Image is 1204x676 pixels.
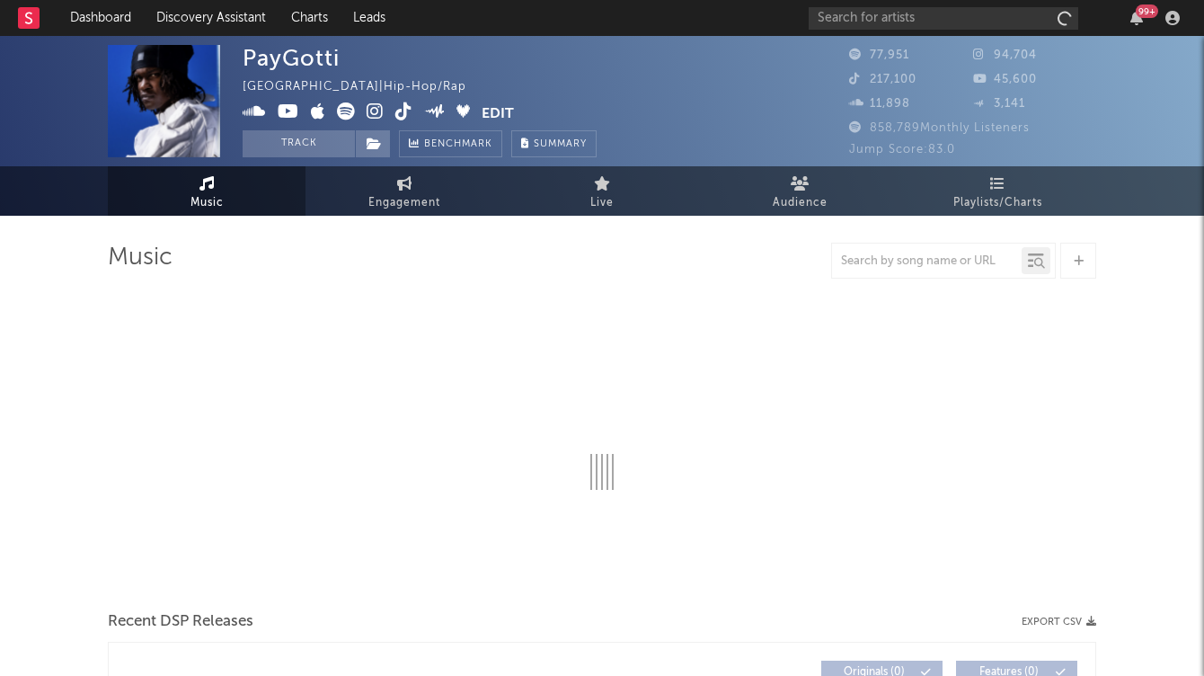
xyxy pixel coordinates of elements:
[243,76,487,98] div: [GEOGRAPHIC_DATA] | Hip-Hop/Rap
[1136,4,1158,18] div: 99 +
[399,130,502,157] a: Benchmark
[190,192,224,214] span: Music
[973,49,1037,61] span: 94,704
[108,611,253,633] span: Recent DSP Releases
[849,98,910,110] span: 11,898
[973,98,1025,110] span: 3,141
[953,192,1042,214] span: Playlists/Charts
[511,130,597,157] button: Summary
[849,122,1030,134] span: 858,789 Monthly Listeners
[590,192,614,214] span: Live
[1022,617,1096,627] button: Export CSV
[534,139,587,149] span: Summary
[973,74,1037,85] span: 45,600
[773,192,828,214] span: Audience
[1130,11,1143,25] button: 99+
[305,166,503,216] a: Engagement
[243,130,355,157] button: Track
[809,7,1078,30] input: Search for artists
[424,134,492,156] span: Benchmark
[849,49,909,61] span: 77,951
[482,102,514,125] button: Edit
[899,166,1096,216] a: Playlists/Charts
[503,166,701,216] a: Live
[243,45,340,71] div: PayGotti
[849,144,955,156] span: Jump Score: 83.0
[701,166,899,216] a: Audience
[849,74,916,85] span: 217,100
[832,254,1022,269] input: Search by song name or URL
[108,166,305,216] a: Music
[368,192,440,214] span: Engagement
